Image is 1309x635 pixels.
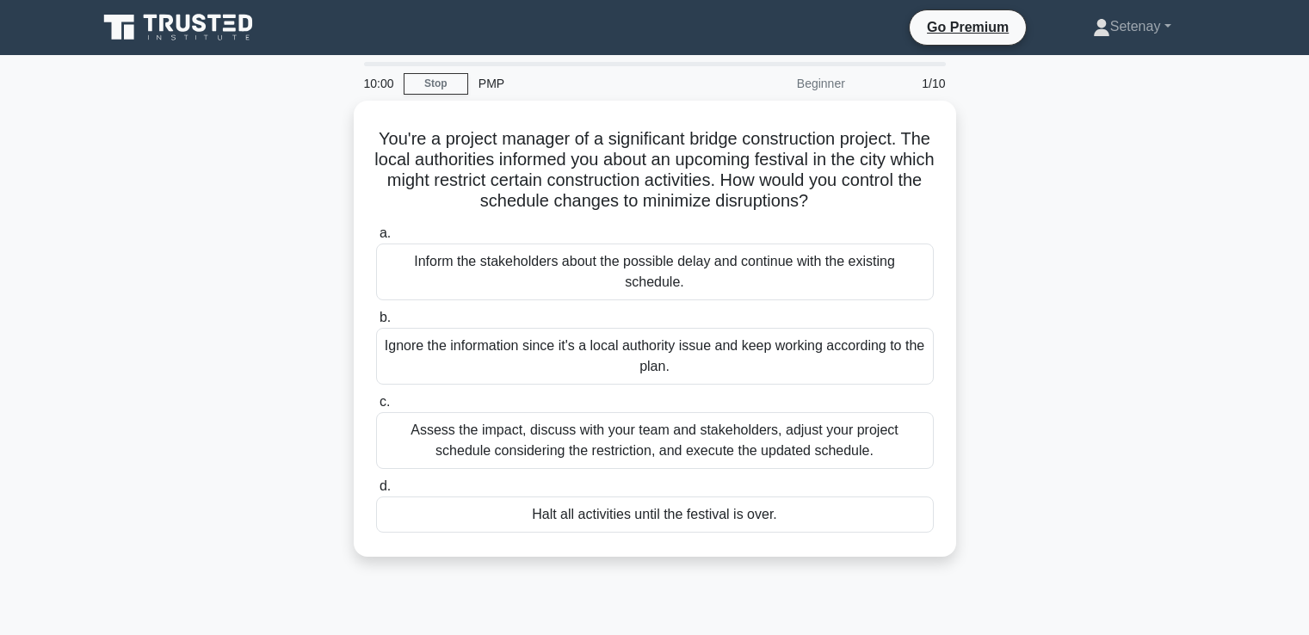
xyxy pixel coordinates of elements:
[376,412,934,469] div: Assess the impact, discuss with your team and stakeholders, adjust your project schedule consider...
[404,73,468,95] a: Stop
[705,66,855,101] div: Beginner
[354,66,404,101] div: 10:00
[468,66,705,101] div: PMP
[380,310,391,324] span: b.
[1052,9,1213,44] a: Setenay
[380,478,391,493] span: d.
[855,66,956,101] div: 1/10
[380,394,390,409] span: c.
[376,328,934,385] div: Ignore the information since it's a local authority issue and keep working according to the plan.
[376,244,934,300] div: Inform the stakeholders about the possible delay and continue with the existing schedule.
[380,225,391,240] span: a.
[917,16,1019,38] a: Go Premium
[374,128,935,213] h5: You're a project manager of a significant bridge construction project. The local authorities info...
[376,496,934,533] div: Halt all activities until the festival is over.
